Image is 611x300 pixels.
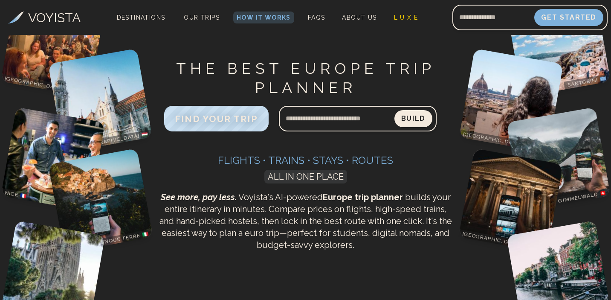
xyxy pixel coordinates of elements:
h3: VOYISTA [28,8,81,27]
button: Build [394,110,432,127]
input: Search query [279,108,394,129]
img: Budapest [48,48,152,152]
p: [GEOGRAPHIC_DATA] 🇮🇹 [458,229,533,250]
button: FIND YOUR TRIP [164,106,268,131]
span: Our Trips [184,14,220,21]
span: About Us [342,14,376,21]
img: Nice [1,107,105,211]
a: L U X E [391,12,422,23]
h3: Flights • Trains • Stays • Routes [156,154,455,167]
h1: THE BEST EUROPE TRIP PLANNER [156,59,455,97]
img: Rome [458,148,563,253]
a: About Us [339,12,380,23]
strong: Europe trip planner [323,192,403,202]
span: Destinations [113,11,169,36]
span: L U X E [394,14,418,21]
span: How It Works [237,14,291,21]
span: FIND YOUR TRIP [175,114,258,124]
button: Get Started [534,9,603,26]
span: ALL IN ONE PLACE [264,170,347,183]
a: VOYISTA [8,8,81,27]
span: See more, pay less. [161,192,237,202]
input: Email address [452,7,534,28]
img: Voyista Logo [8,12,24,23]
a: FAQs [304,12,329,23]
img: Florence [459,48,563,152]
p: Nice 🇫🇷 [1,188,31,201]
a: FIND YOUR TRIP [164,116,268,124]
img: Gimmelwald [506,107,610,211]
a: How It Works [233,12,294,23]
p: Cinque Terre 🇮🇹 [95,229,153,247]
p: Voyista's AI-powered builds your entire itinerary in minutes. Compare prices on flights, high-spe... [156,191,455,251]
a: Our Trips [180,12,223,23]
span: FAQs [308,14,325,21]
iframe: Intercom live chat [9,271,29,291]
img: Cinque Terre [48,148,153,253]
